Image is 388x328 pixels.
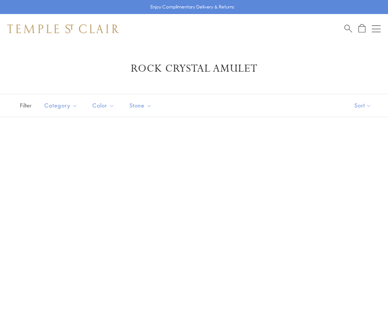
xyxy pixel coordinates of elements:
[7,24,119,33] img: Temple St. Clair
[124,97,157,114] button: Stone
[41,101,83,110] span: Category
[358,24,365,33] a: Open Shopping Bag
[39,97,83,114] button: Category
[150,3,234,11] p: Enjoy Complimentary Delivery & Returns
[338,94,388,117] button: Show sort by
[126,101,157,110] span: Stone
[18,62,370,75] h1: Rock Crystal Amulet
[89,101,120,110] span: Color
[372,24,381,33] button: Open navigation
[344,24,352,33] a: Search
[87,97,120,114] button: Color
